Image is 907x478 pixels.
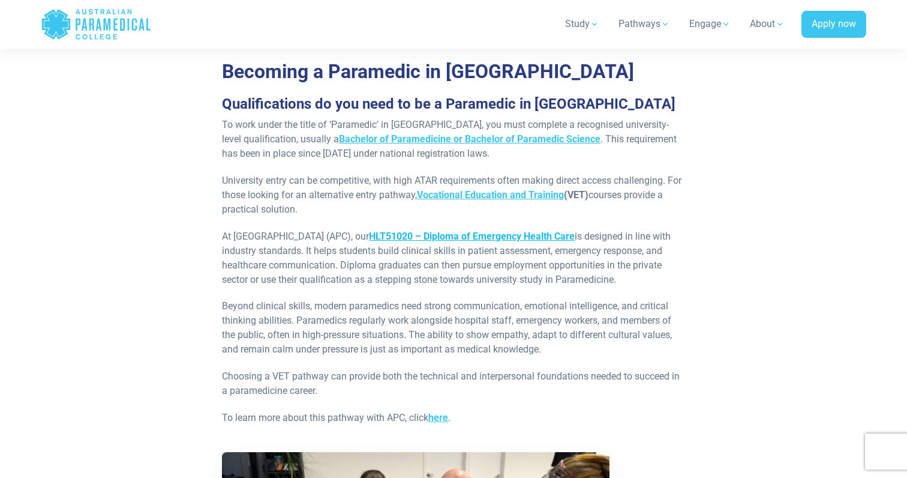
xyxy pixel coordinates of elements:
span: . [448,412,451,423]
p: Beyond clinical skills, modern paramedics need strong communication, emotional intelligence, and ... [222,299,685,357]
p: To work under the title of ‘Paramedic’ in [GEOGRAPHIC_DATA], you must complete a recognised unive... [222,118,685,161]
a: HLT51020 – Diploma of Emergency Health Care [369,231,575,242]
a: Bachelor of Paramedicine or Bachelor of Paramedic Science [339,133,600,145]
a: Pathways [611,7,677,41]
a: Vocational Education and Training [417,189,564,201]
p: At [GEOGRAPHIC_DATA] (APC), our is designed in line with industry standards. It helps students bu... [222,229,685,287]
a: Apply now [801,11,866,38]
span: To learn more about this pathway with APC, click [222,412,428,423]
a: Study [558,7,606,41]
a: About [743,7,792,41]
a: Australian Paramedical College [41,5,152,44]
a: Engage [682,7,738,41]
strong: (VET) [417,189,588,201]
p: Choosing a VET pathway can provide both the technical and interpersonal foundations needed to suc... [222,369,685,398]
p: University entry can be competitive, with high ATAR requirements often making direct access chall... [222,174,685,217]
h2: Becoming a Paramedic in [GEOGRAPHIC_DATA] [222,60,685,83]
h3: Qualifications do you need to be a Paramedic in [GEOGRAPHIC_DATA] [222,95,685,113]
a: here [428,412,448,423]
